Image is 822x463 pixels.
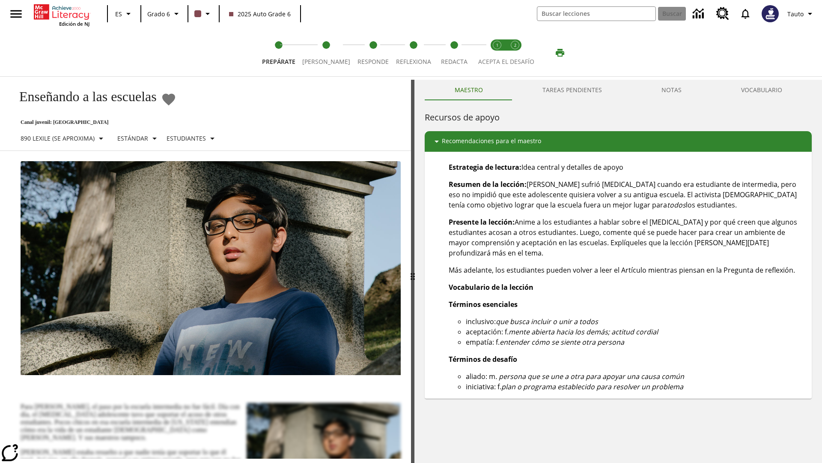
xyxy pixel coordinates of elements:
[34,3,89,27] div: Portada
[411,80,414,463] div: Pulsa la tecla de intro o la barra espaciadora y luego presiona las flechas de derecha e izquierd...
[734,3,756,25] a: Notificaciones
[667,200,686,210] em: todos
[449,162,521,172] strong: Estrategia de lectura:
[115,9,122,18] span: ES
[396,57,431,66] span: Reflexiona
[147,9,170,18] span: Grado 6
[163,131,221,146] button: Seleccionar estudiante
[466,337,805,347] li: empatía: f.
[21,134,95,143] p: 890 Lexile (Se aproxima)
[449,162,805,172] p: Idea central y detalles de apoyo
[449,180,527,189] strong: Resumen de la lección:
[466,371,805,382] li: aliado: m
[449,265,805,275] p: Más adelante, los estudiantes pueden volver a leer el Artículo mientras piensan en la Pregunta de...
[756,3,784,25] button: Escoja un nuevo avatar
[449,283,533,292] strong: Vocabulario de la lección
[503,29,527,76] button: Acepta el desafío contesta step 2 of 2
[431,29,477,76] button: Redacta step 5 of 5
[425,111,812,124] h6: Recursos de apoyo
[531,317,598,326] em: incluir o unir a todos
[787,9,804,18] span: Tauto
[485,29,509,76] button: Acepta el desafío lee step 1 of 2
[784,6,819,21] button: Perfil/Configuración
[10,89,157,105] h1: Enseñando a las escuelas
[17,131,110,146] button: Seleccione Lexile, 890 Lexile (Se aproxima)
[425,80,512,100] button: Maestro
[167,134,206,143] p: Estudiantes
[442,136,541,147] p: Recomendaciones para el maestro
[425,131,812,152] div: Recomendaciones para el maestro
[10,119,221,126] p: Canal juvenil: [GEOGRAPHIC_DATA]
[302,57,350,66] span: [PERSON_NAME]
[762,5,779,22] img: Avatar
[21,161,401,376] img: un adolescente sentado cerca de una gran lápida de cementerio.
[425,80,812,100] div: Instructional Panel Tabs
[144,6,185,21] button: Grado: Grado 6, Elige un grado
[496,42,498,48] text: 1
[466,327,805,337] li: aceptación: f.
[161,92,176,107] button: Añadir a mis Favoritas - Enseñando a las escuelas
[3,1,29,27] button: Abrir el menú lateral
[711,80,812,100] button: VOCABULARIO
[441,57,468,66] span: Redacta
[546,45,574,60] button: Imprimir
[229,9,291,18] span: 2025 Auto Grade 6
[512,80,631,100] button: TAREAS PENDIENTES
[631,80,711,100] button: NOTAS
[110,6,138,21] button: Lenguaje: ES, Selecciona un idioma
[449,355,517,364] strong: Términos de desafío
[531,337,624,347] em: cómo se siente otra persona
[478,57,534,66] span: ACEPTA EL DESAFÍO
[255,29,302,76] button: Prepárate step 1 of 5
[449,217,515,227] strong: Presente la lección:
[414,80,822,463] div: activity
[466,316,805,327] li: inclusivo:
[295,29,357,76] button: Lee step 2 of 5
[688,2,711,26] a: Centro de información
[500,337,530,347] em: entender
[117,134,148,143] p: Estándar
[466,382,805,392] li: iniciativa: f.
[389,29,438,76] button: Reflexiona step 4 of 5
[262,57,295,66] span: Prepárate
[531,327,658,337] em: abierta hacia los demás; actitud cordial
[449,179,805,210] p: [PERSON_NAME] sufrió [MEDICAL_DATA] cuando era estudiante de intermedia, pero eso no impidió que ...
[509,327,530,337] em: mente
[496,317,529,326] em: que busca
[449,300,518,309] strong: Términos esenciales
[514,42,516,48] text: 2
[449,217,805,258] p: Anime a los estudiantes a hablar sobre el [MEDICAL_DATA] y por qué creen que algunos estudiantes ...
[114,131,163,146] button: Tipo de apoyo, Estándar
[495,372,684,381] em: . persona que se une a otra para apoyar una causa común
[59,21,89,27] span: Edición de NJ
[711,2,734,25] a: Centro de recursos, Se abrirá en una pestaña nueva.
[501,382,683,391] em: plan o programa establecido para resolver un problema
[357,57,389,66] span: Responde
[191,6,216,21] button: El color de la clase es café oscuro. Cambiar el color de la clase.
[350,29,396,76] button: Responde step 3 of 5
[537,7,655,21] input: Buscar campo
